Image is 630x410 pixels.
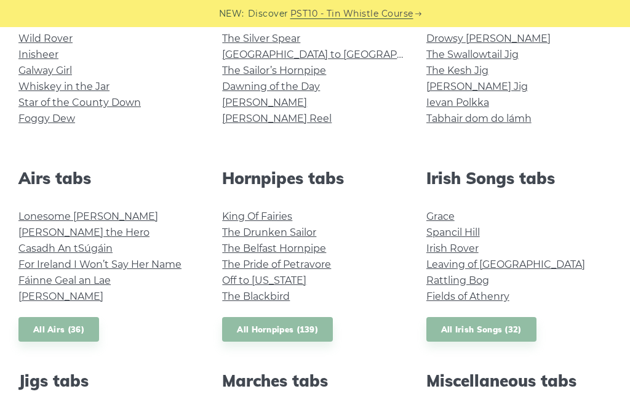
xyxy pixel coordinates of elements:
[426,113,532,124] a: Tabhair dom do lámh
[426,275,489,286] a: Rattling Bog
[426,259,585,270] a: Leaving of [GEOGRAPHIC_DATA]
[222,243,326,254] a: The Belfast Hornpipe
[18,113,75,124] a: Foggy Dew
[222,371,407,390] h2: Marches tabs
[222,33,300,44] a: The Silver Spear
[18,97,141,108] a: Star of the County Down
[426,65,488,76] a: The Kesh Jig
[426,49,519,60] a: The Swallowtail Jig
[18,317,99,342] a: All Airs (36)
[222,211,292,222] a: King Of Fairies
[18,243,113,254] a: Casadh An tSúgáin
[222,259,331,270] a: The Pride of Petravore
[426,371,612,390] h2: Miscellaneous tabs
[219,7,244,21] span: NEW:
[18,371,204,390] h2: Jigs tabs
[426,97,489,108] a: Ievan Polkka
[248,7,289,21] span: Discover
[426,291,509,302] a: Fields of Athenry
[222,65,326,76] a: The Sailor’s Hornpipe
[222,317,333,342] a: All Hornpipes (139)
[426,81,528,92] a: [PERSON_NAME] Jig
[18,81,110,92] a: Whiskey in the Jar
[18,291,103,302] a: [PERSON_NAME]
[222,81,320,92] a: Dawning of the Day
[18,275,111,286] a: Fáinne Geal an Lae
[426,211,455,222] a: Grace
[222,291,290,302] a: The Blackbird
[222,49,449,60] a: [GEOGRAPHIC_DATA] to [GEOGRAPHIC_DATA]
[222,169,407,188] h2: Hornpipes tabs
[426,169,612,188] h2: Irish Songs tabs
[222,275,306,286] a: Off to [US_STATE]
[222,227,316,238] a: The Drunken Sailor
[18,259,181,270] a: For Ireland I Won’t Say Her Name
[290,7,413,21] a: PST10 - Tin Whistle Course
[426,317,536,342] a: All Irish Songs (32)
[18,227,150,238] a: [PERSON_NAME] the Hero
[18,49,58,60] a: Inisheer
[18,169,204,188] h2: Airs tabs
[18,33,73,44] a: Wild Rover
[426,33,551,44] a: Drowsy [PERSON_NAME]
[222,113,332,124] a: [PERSON_NAME] Reel
[222,97,307,108] a: [PERSON_NAME]
[18,211,158,222] a: Lonesome [PERSON_NAME]
[18,65,72,76] a: Galway Girl
[426,243,479,254] a: Irish Rover
[426,227,480,238] a: Spancil Hill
